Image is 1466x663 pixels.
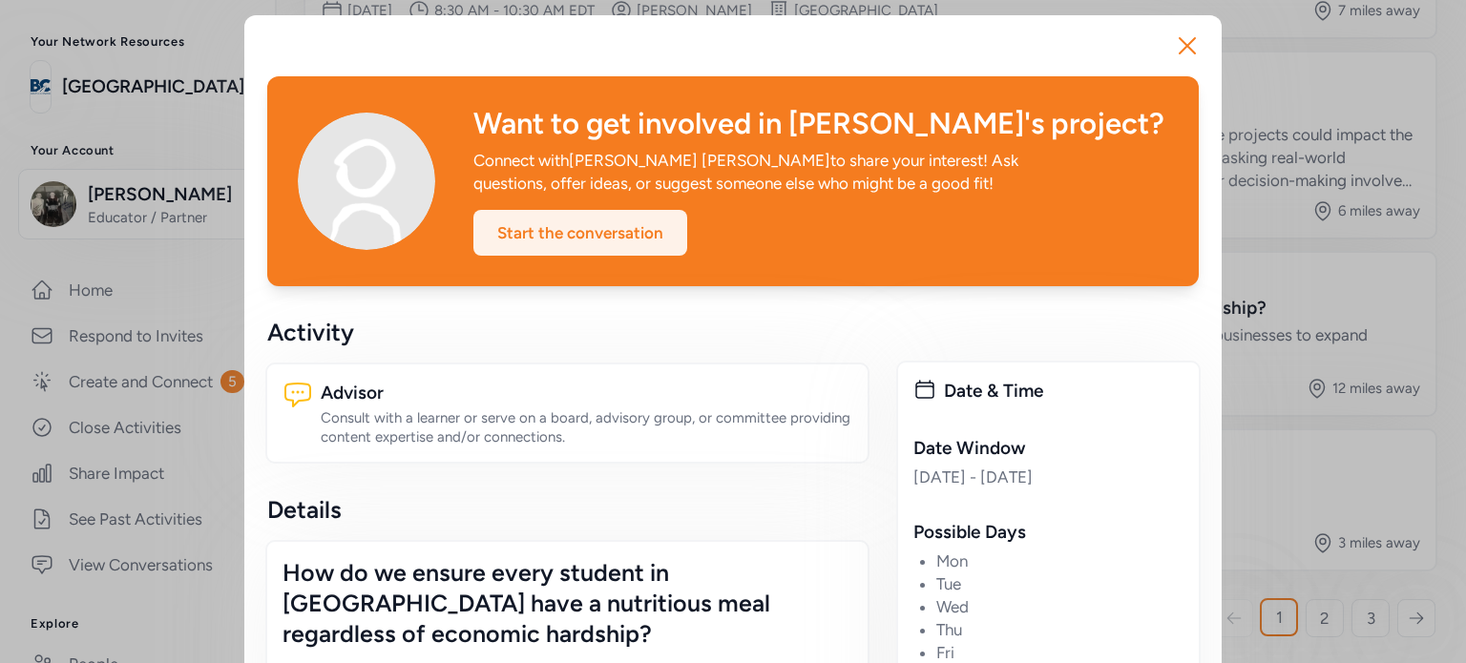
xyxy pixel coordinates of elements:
div: Details [267,494,868,525]
li: Wed [936,595,1183,618]
div: [DATE] - [DATE] [913,466,1183,488]
li: Mon [936,549,1183,572]
div: Want to get involved in [PERSON_NAME]'s project? [473,107,1168,141]
div: Advisor [321,380,852,406]
li: Tue [936,572,1183,595]
img: Avatar [298,113,435,250]
div: Connect with [PERSON_NAME] [PERSON_NAME] to share your interest! Ask questions, offer ideas, or s... [473,149,1023,195]
div: Activity [267,317,868,347]
div: Start the conversation [473,210,687,256]
div: How do we ensure every student in [GEOGRAPHIC_DATA] have a nutritious meal regardless of economic... [283,557,852,649]
div: Date Window [913,435,1183,462]
li: Thu [936,618,1183,641]
div: Consult with a learner or serve on a board, advisory group, or committee providing content expert... [321,408,852,446]
div: Possible Days [913,519,1183,546]
div: Date & Time [944,378,1183,404]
